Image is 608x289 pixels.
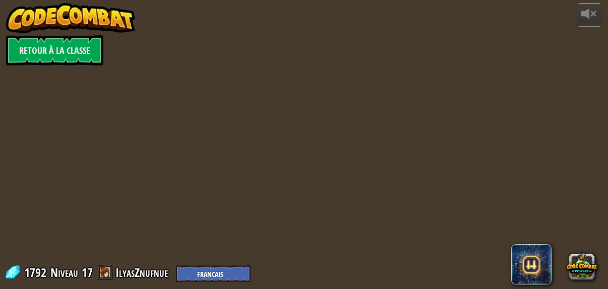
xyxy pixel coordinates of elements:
[6,3,135,33] img: CodeCombat - Learn how to code by playing a game
[50,264,78,281] span: Niveau
[115,264,171,280] a: IlyasZnufnue
[6,35,103,65] a: Retour à la Classe
[82,264,93,280] span: 17
[24,264,49,280] span: 1792
[577,3,602,27] button: Ajuster le volume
